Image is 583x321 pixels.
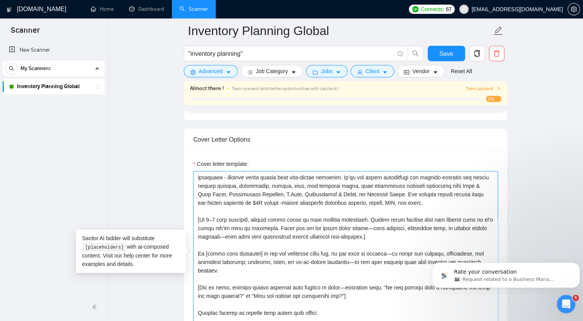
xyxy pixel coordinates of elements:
[493,26,503,36] span: edit
[321,67,333,75] span: Jobs
[408,46,423,61] button: search
[193,160,249,168] label: Cover letter template:
[76,229,186,273] div: Sardor AI bidder will substitute with ai-composed content. Visit our for more examples and details.
[129,6,164,12] a: dashboardDashboard
[336,69,341,75] span: caret-down
[188,21,492,40] input: Scanner name...
[408,50,423,57] span: search
[465,85,501,92] button: Train Laziza AI
[124,252,150,259] a: help center
[568,6,580,12] a: setting
[193,129,498,150] div: Cover Letter Options
[461,7,467,12] span: user
[489,50,504,57] span: delete
[5,25,46,41] span: Scanner
[291,69,296,75] span: caret-down
[199,67,223,75] span: Advanced
[313,69,318,75] span: folder
[3,42,105,58] li: New Scanner
[357,69,363,75] span: user
[568,6,580,12] span: setting
[190,69,196,75] span: setting
[412,6,418,12] img: upwork-logo.png
[486,96,501,102] span: 0%
[256,67,288,75] span: Job Category
[95,84,101,90] span: holder
[306,65,348,77] button: folderJobscaret-down
[428,46,465,61] button: Save
[226,69,231,75] span: caret-down
[470,50,484,57] span: copy
[20,61,51,76] span: My Scanners
[17,79,90,94] a: Inventory Planning Global
[180,6,208,12] a: searchScanner
[433,69,438,75] span: caret-down
[439,49,453,59] span: Save
[382,69,388,75] span: caret-down
[489,46,504,61] button: delete
[351,65,395,77] button: userClientcaret-down
[496,86,501,91] span: right
[568,3,580,15] button: setting
[91,6,114,12] a: homeHome
[412,67,429,75] span: Vendor
[9,42,99,58] a: New Scanner
[92,303,99,311] span: double-left
[421,5,444,13] span: Connects:
[6,66,17,71] span: search
[451,67,472,75] a: Reset All
[241,65,303,77] button: barsJob Categorycaret-down
[398,51,403,56] span: info-circle
[557,295,575,313] iframe: Intercom live chat
[573,295,579,301] span: 6
[232,86,339,91] span: Train now and land better opportunities with Laziza AI !
[397,65,444,77] button: idcardVendorcaret-down
[446,5,452,13] span: 67
[3,61,105,94] li: My Scanners
[7,3,12,16] img: logo
[5,62,18,75] button: search
[184,65,238,77] button: settingAdvancedcaret-down
[247,69,253,75] span: bars
[188,49,394,59] input: Search Freelance Jobs...
[404,69,409,75] span: idcard
[83,243,126,251] code: [placeholders]
[469,46,485,61] button: copy
[366,67,380,75] span: Client
[429,246,583,300] iframe: Intercom notifications message
[190,84,224,93] span: Almost there !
